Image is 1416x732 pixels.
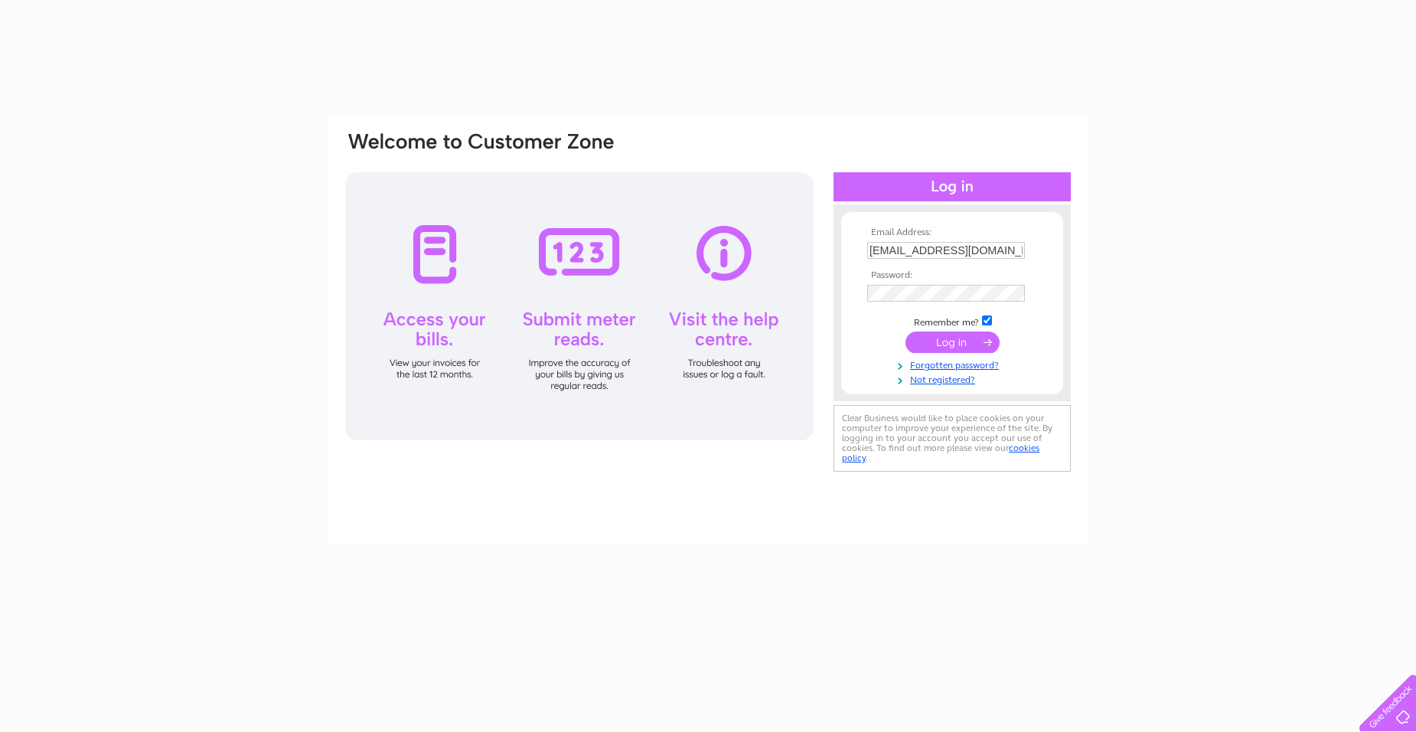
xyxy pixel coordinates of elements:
a: cookies policy [842,443,1039,463]
a: Not registered? [867,371,1041,386]
a: Forgotten password? [867,357,1041,371]
td: Remember me? [863,313,1041,328]
input: Submit [905,332,1000,353]
div: Clear Business would like to place cookies on your computer to improve your experience of the sit... [834,405,1071,472]
th: Password: [863,270,1041,281]
th: Email Address: [863,227,1041,238]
